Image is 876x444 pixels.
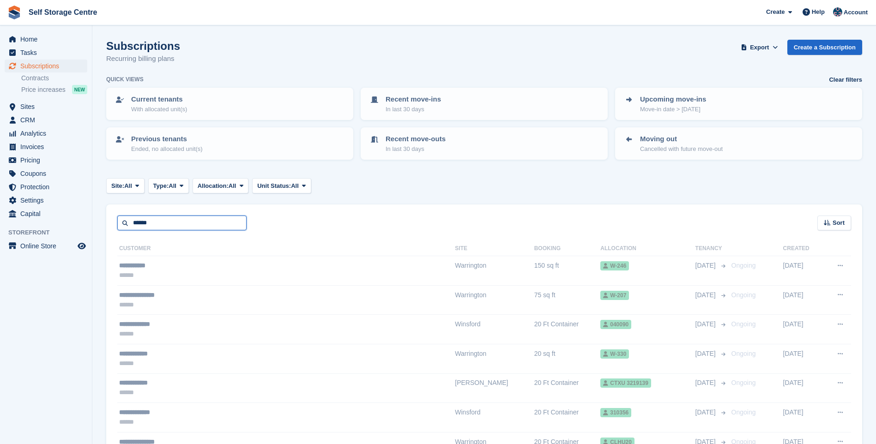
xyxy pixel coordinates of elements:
[20,46,76,59] span: Tasks
[833,7,842,17] img: Clair Cole
[76,240,87,252] a: Preview store
[106,54,180,64] p: Recurring billing plans
[20,140,76,153] span: Invoices
[386,105,441,114] p: In last 30 days
[616,89,861,119] a: Upcoming move-ins Move-in date > [DATE]
[5,46,87,59] a: menu
[20,127,76,140] span: Analytics
[829,75,862,84] a: Clear filters
[787,40,862,55] a: Create a Subscription
[5,60,87,72] a: menu
[5,127,87,140] a: menu
[5,194,87,207] a: menu
[72,85,87,94] div: NEW
[21,85,66,94] span: Price increases
[106,75,144,84] h6: Quick views
[21,74,87,83] a: Contracts
[20,154,76,167] span: Pricing
[750,43,769,52] span: Export
[844,8,868,17] span: Account
[25,5,101,20] a: Self Storage Centre
[5,154,87,167] a: menu
[131,134,203,144] p: Previous tenants
[5,180,87,193] a: menu
[131,105,187,114] p: With allocated unit(s)
[20,194,76,207] span: Settings
[131,144,203,154] p: Ended, no allocated unit(s)
[640,94,706,105] p: Upcoming move-ins
[20,180,76,193] span: Protection
[20,33,76,46] span: Home
[20,114,76,126] span: CRM
[20,100,76,113] span: Sites
[107,89,352,119] a: Current tenants With allocated unit(s)
[131,94,187,105] p: Current tenants
[766,7,785,17] span: Create
[5,33,87,46] a: menu
[640,144,723,154] p: Cancelled with future move-out
[5,240,87,252] a: menu
[640,134,723,144] p: Moving out
[107,128,352,159] a: Previous tenants Ended, no allocated unit(s)
[386,94,441,105] p: Recent move-ins
[5,167,87,180] a: menu
[5,207,87,220] a: menu
[640,105,706,114] p: Move-in date > [DATE]
[21,84,87,95] a: Price increases NEW
[20,240,76,252] span: Online Store
[8,228,92,237] span: Storefront
[616,128,861,159] a: Moving out Cancelled with future move-out
[386,144,446,154] p: In last 30 days
[5,140,87,153] a: menu
[7,6,21,19] img: stora-icon-8386f47178a22dfd0bd8f6a31ec36ba5ce8667c1dd55bd0f319d3a0aa187defe.svg
[20,60,76,72] span: Subscriptions
[739,40,780,55] button: Export
[20,167,76,180] span: Coupons
[5,114,87,126] a: menu
[20,207,76,220] span: Capital
[106,40,180,52] h1: Subscriptions
[5,100,87,113] a: menu
[362,89,607,119] a: Recent move-ins In last 30 days
[386,134,446,144] p: Recent move-outs
[362,128,607,159] a: Recent move-outs In last 30 days
[812,7,825,17] span: Help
